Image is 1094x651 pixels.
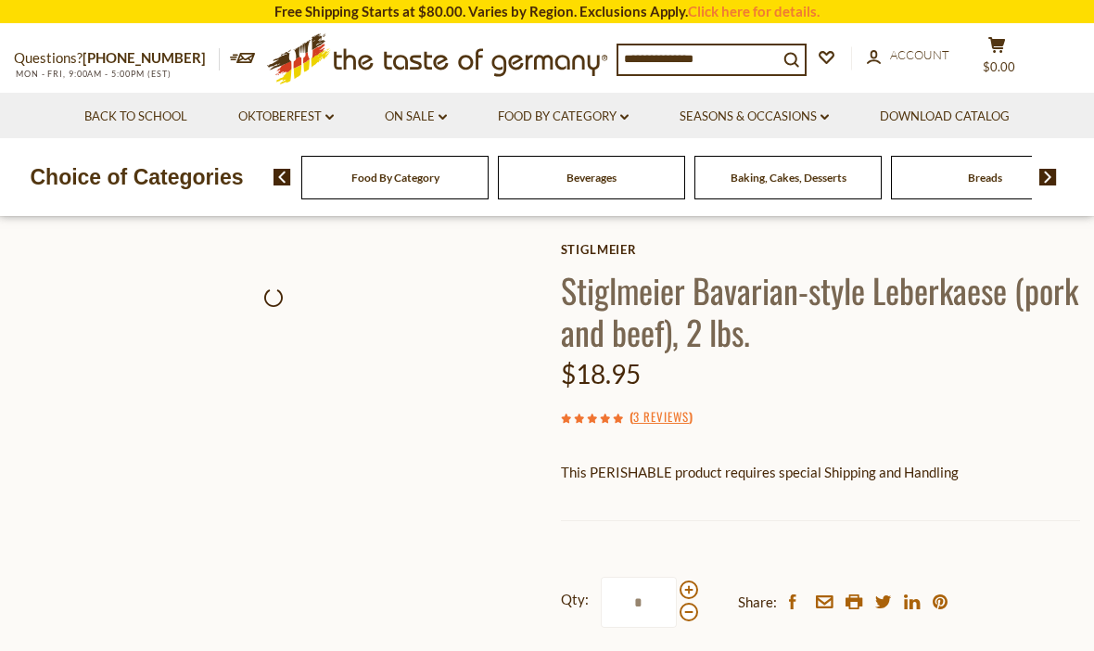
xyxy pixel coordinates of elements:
span: $18.95 [561,358,641,389]
span: MON - FRI, 9:00AM - 5:00PM (EST) [14,69,172,79]
img: next arrow [1039,169,1057,185]
li: We will ship this product in heat-protective packaging and ice. [578,498,1080,521]
h1: Stiglmeier Bavarian-style Leberkaese (pork and beef), 2 lbs. [561,269,1080,352]
a: Baking, Cakes, Desserts [731,171,846,185]
a: Account [867,45,949,66]
input: Qty: [601,577,677,628]
a: [PHONE_NUMBER] [83,49,206,66]
a: Download Catalog [880,107,1010,127]
button: $0.00 [969,36,1024,83]
span: ( ) [630,407,693,426]
a: Click here for details. [688,3,820,19]
a: On Sale [385,107,447,127]
strong: Qty: [561,588,589,611]
span: $0.00 [983,59,1015,74]
img: previous arrow [273,169,291,185]
a: Oktoberfest [238,107,334,127]
a: Food By Category [351,171,439,185]
a: Stiglmeier [561,242,1080,257]
a: Beverages [566,171,617,185]
a: Back to School [84,107,187,127]
a: Seasons & Occasions [680,107,829,127]
a: Food By Category [498,107,629,127]
a: 3 Reviews [633,407,689,428]
p: This PERISHABLE product requires special Shipping and Handling [561,461,1080,484]
span: Account [890,47,949,62]
a: Breads [968,171,1002,185]
p: Questions? [14,46,220,70]
span: Share: [738,591,777,614]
